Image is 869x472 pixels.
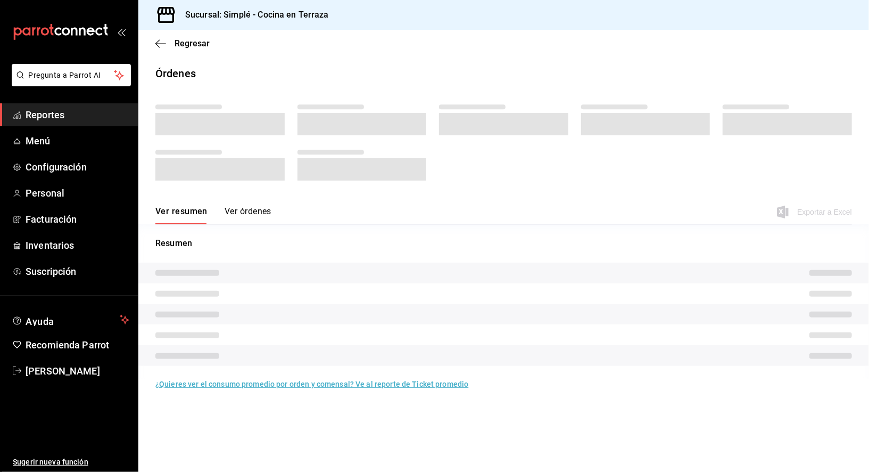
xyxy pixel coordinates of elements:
[155,380,468,388] a: ¿Quieres ver el consumo promedio por orden y comensal? Ve al reporte de Ticket promedio
[117,28,126,36] button: open_drawer_menu
[12,64,131,86] button: Pregunta a Parrot AI
[155,66,196,82] div: Órdenes
[155,206,271,224] div: navigation tabs
[175,38,210,48] span: Regresar
[155,237,852,250] p: Resumen
[26,264,129,279] span: Suscripción
[7,77,131,88] a: Pregunta a Parrot AI
[155,38,210,48] button: Regresar
[26,338,129,352] span: Recomienda Parrot
[26,364,129,378] span: [PERSON_NAME]
[26,238,129,253] span: Inventarios
[26,313,115,326] span: Ayuda
[26,160,129,174] span: Configuración
[29,70,114,81] span: Pregunta a Parrot AI
[26,134,129,148] span: Menú
[13,457,129,468] span: Sugerir nueva función
[225,206,271,224] button: Ver órdenes
[155,206,208,224] button: Ver resumen
[177,9,329,21] h3: Sucursal: Simplé - Cocina en Terraza
[26,212,129,226] span: Facturación
[26,108,129,122] span: Reportes
[26,186,129,200] span: Personal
